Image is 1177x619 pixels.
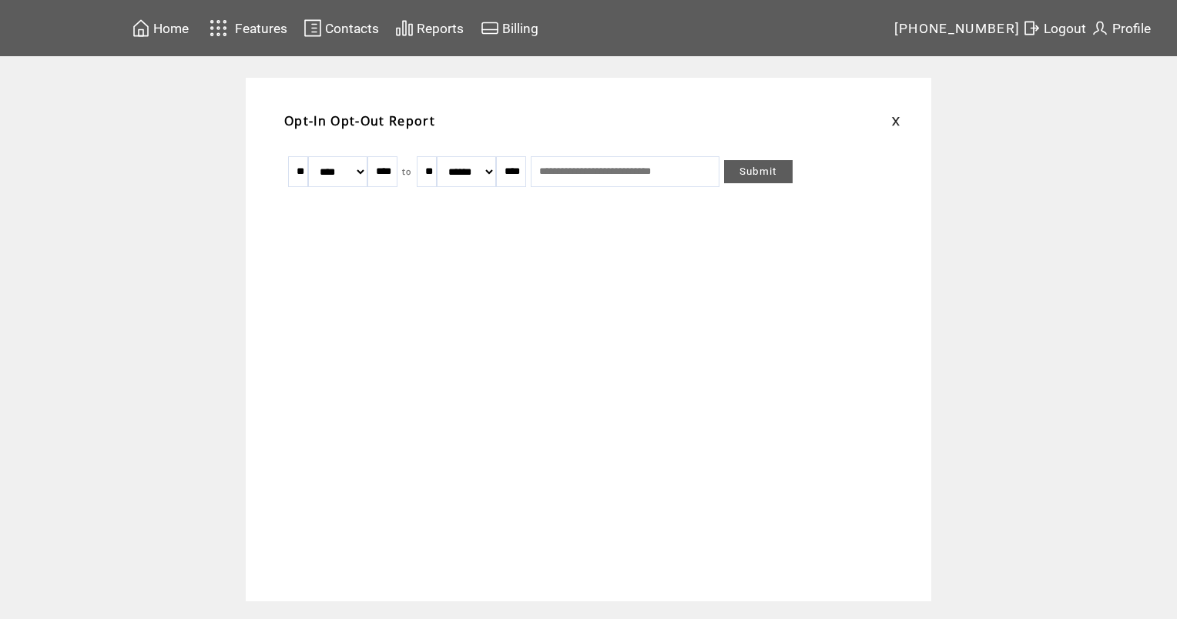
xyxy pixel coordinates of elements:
[205,15,232,41] img: features.svg
[417,21,464,36] span: Reports
[129,16,191,40] a: Home
[132,18,150,38] img: home.svg
[284,112,435,129] span: Opt-In Opt-Out Report
[303,18,322,38] img: contacts.svg
[1091,18,1109,38] img: profile.svg
[301,16,381,40] a: Contacts
[1022,18,1041,38] img: exit.svg
[1112,21,1151,36] span: Profile
[393,16,466,40] a: Reports
[402,166,412,177] span: to
[235,21,287,36] span: Features
[724,160,793,183] a: Submit
[395,18,414,38] img: chart.svg
[481,18,499,38] img: creidtcard.svg
[203,13,290,43] a: Features
[502,21,538,36] span: Billing
[1044,21,1086,36] span: Logout
[325,21,379,36] span: Contacts
[894,21,1021,36] span: [PHONE_NUMBER]
[153,21,189,36] span: Home
[1088,16,1153,40] a: Profile
[478,16,541,40] a: Billing
[1020,16,1088,40] a: Logout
